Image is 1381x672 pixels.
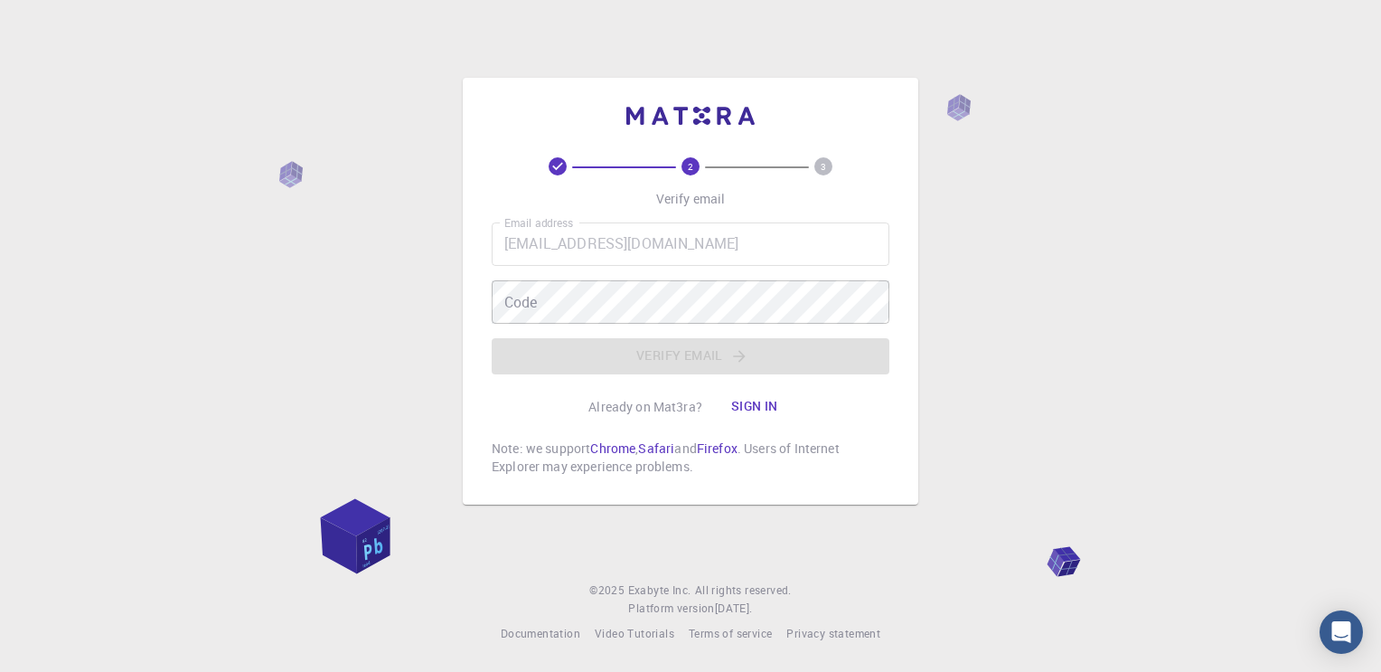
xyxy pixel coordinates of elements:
[501,625,580,643] a: Documentation
[715,600,753,618] a: [DATE].
[656,190,726,208] p: Verify email
[688,160,693,173] text: 2
[695,582,792,600] span: All rights reserved.
[786,626,880,640] span: Privacy statement
[504,215,573,231] label: Email address
[588,398,702,416] p: Already on Mat3ra?
[628,600,714,618] span: Platform version
[492,440,889,476] p: Note: we support , and . Users of Internet Explorer may experience problems.
[595,625,674,643] a: Video Tutorials
[786,625,880,643] a: Privacy statement
[501,626,580,640] span: Documentation
[590,440,635,457] a: Chrome
[1320,610,1363,654] div: Open Intercom Messenger
[628,582,691,597] span: Exabyte Inc.
[595,626,674,640] span: Video Tutorials
[638,440,674,457] a: Safari
[717,389,793,425] button: Sign in
[589,582,627,600] span: © 2025
[715,601,753,615] span: [DATE] .
[697,440,737,457] a: Firefox
[689,625,772,643] a: Terms of service
[689,626,772,640] span: Terms of service
[628,582,691,600] a: Exabyte Inc.
[821,160,826,173] text: 3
